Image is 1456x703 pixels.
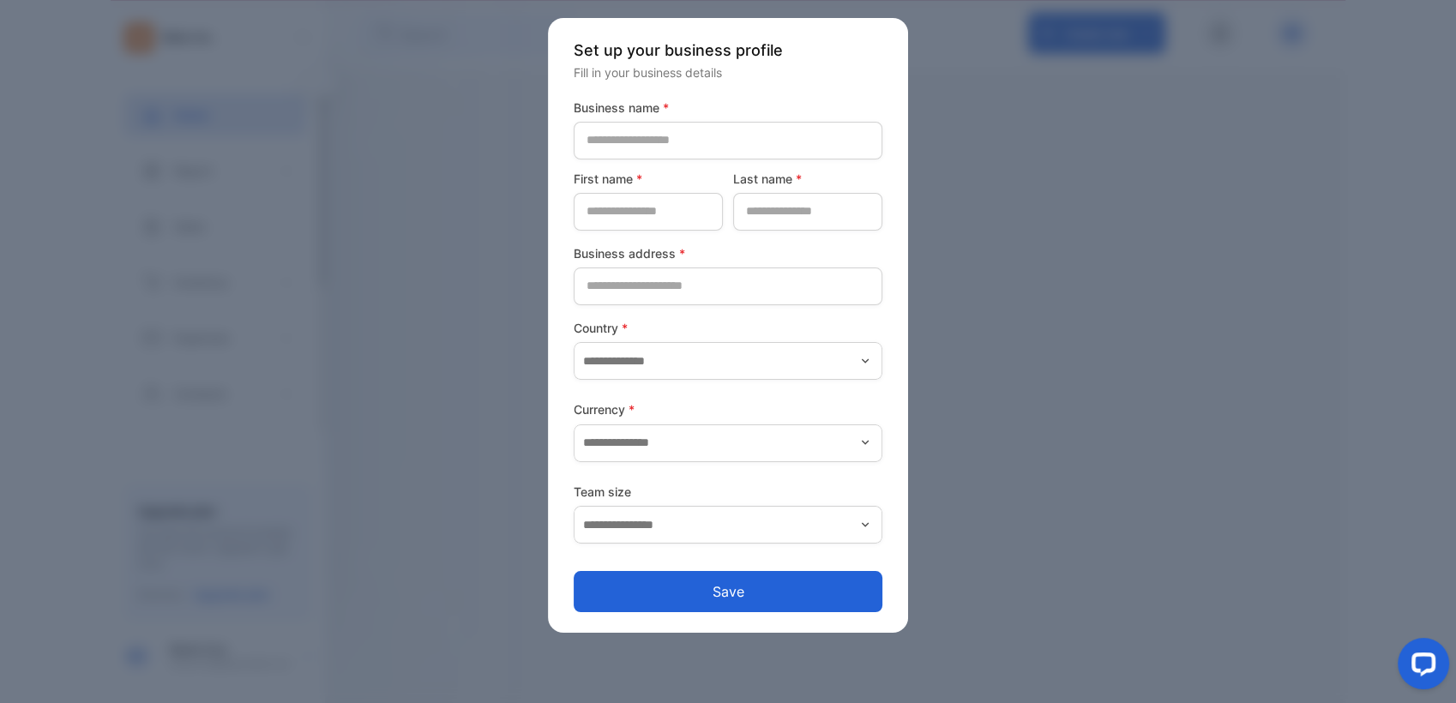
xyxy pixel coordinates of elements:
p: Set up your business profile [574,39,882,62]
iframe: LiveChat chat widget [1384,631,1456,703]
label: First name [574,170,723,188]
label: Currency [574,400,882,418]
label: Last name [733,170,882,188]
label: Country [574,319,882,337]
button: Save [574,571,882,612]
label: Business address [574,244,882,262]
label: Business name [574,99,882,117]
p: Fill in your business details [574,63,882,81]
label: Team size [574,483,882,501]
